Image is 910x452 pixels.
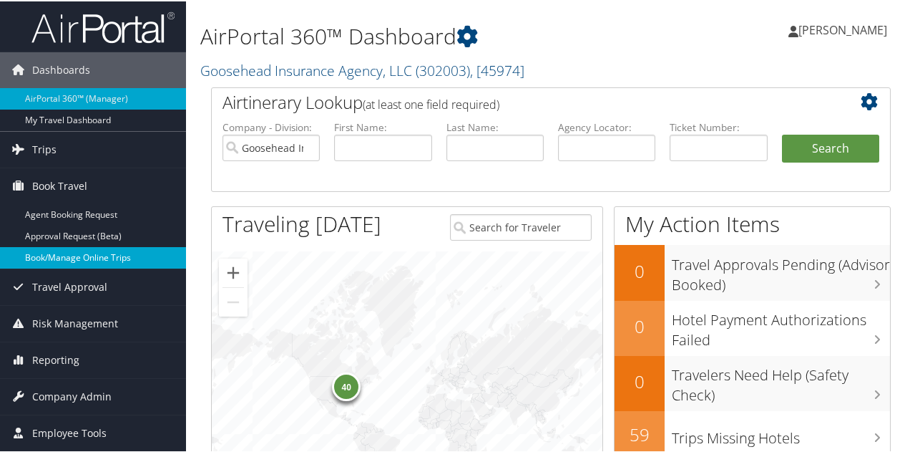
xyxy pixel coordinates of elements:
h3: Trips Missing Hotels [672,420,890,447]
h1: AirPortal 360™ Dashboard [200,20,667,50]
button: Zoom in [219,257,248,286]
h1: My Action Items [615,208,890,238]
h3: Travel Approvals Pending (Advisor Booked) [672,246,890,294]
span: Risk Management [32,304,118,340]
h2: Airtinerary Lookup [222,89,823,113]
span: , [ 45974 ] [470,59,524,79]
span: [PERSON_NAME] [798,21,887,37]
span: Company Admin [32,378,112,413]
a: 0Travelers Need Help (Safety Check) [615,355,890,410]
button: Zoom out [219,287,248,315]
span: ( 302003 ) [416,59,470,79]
span: Reporting [32,341,79,377]
h2: 0 [615,313,665,337]
button: Search [782,133,879,162]
label: Company - Division: [222,119,320,133]
h2: 0 [615,258,665,282]
label: Ticket Number: [670,119,767,133]
span: Travel Approval [32,268,107,304]
span: Book Travel [32,167,87,203]
div: 40 [332,371,361,400]
label: Agency Locator: [558,119,655,133]
h3: Travelers Need Help (Safety Check) [672,357,890,404]
a: 0Travel Approvals Pending (Advisor Booked) [615,244,890,299]
a: [PERSON_NAME] [788,7,901,50]
input: Search for Traveler [450,213,591,239]
span: Employee Tools [32,414,107,450]
h2: 59 [615,421,665,446]
img: airportal-logo.png [31,9,175,43]
span: (at least one field required) [363,95,499,111]
h1: Traveling [DATE] [222,208,381,238]
span: Trips [32,130,57,166]
label: First Name: [334,119,431,133]
a: Goosehead Insurance Agency, LLC [200,59,524,79]
h3: Hotel Payment Authorizations Failed [672,302,890,349]
a: 0Hotel Payment Authorizations Failed [615,299,890,355]
h2: 0 [615,368,665,393]
label: Last Name: [446,119,544,133]
span: Dashboards [32,51,90,87]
